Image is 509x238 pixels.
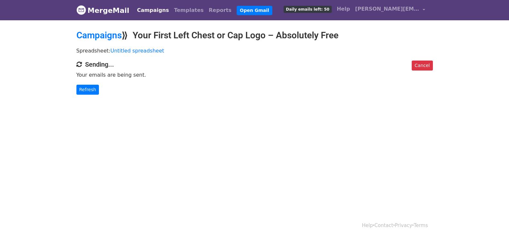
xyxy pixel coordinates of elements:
a: MergeMail [76,4,129,17]
a: Campaigns [135,4,171,17]
span: Daily emails left: 50 [284,6,331,13]
a: Refresh [76,85,99,95]
a: Contact [374,223,393,228]
h2: ⟫ Your First Left Chest or Cap Logo – Absolutely Free [76,30,433,41]
a: [PERSON_NAME][EMAIL_ADDRESS][DOMAIN_NAME] [353,3,428,18]
h4: Sending... [76,61,433,68]
a: Untitled spreadsheet [110,48,164,54]
a: Daily emails left: 50 [281,3,334,15]
a: Open Gmail [237,6,272,15]
a: Templates [171,4,206,17]
a: Reports [206,4,234,17]
a: Cancel [412,61,433,71]
a: Help [334,3,353,15]
a: Help [362,223,373,228]
p: Your emails are being sent. [76,71,433,78]
span: [PERSON_NAME][EMAIL_ADDRESS][DOMAIN_NAME] [355,5,419,13]
p: Spreadsheet: [76,47,433,54]
a: Privacy [395,223,412,228]
img: MergeMail logo [76,5,86,15]
a: Terms [414,223,428,228]
a: Campaigns [76,30,122,41]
